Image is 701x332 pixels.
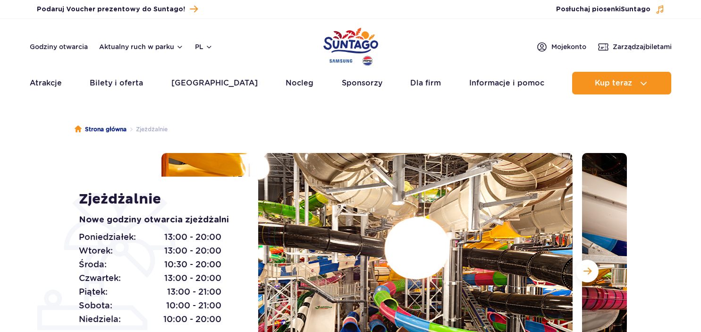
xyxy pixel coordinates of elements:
[163,313,221,326] span: 10:00 - 20:00
[79,191,237,208] h1: Zjeżdżalnie
[167,285,221,298] span: 13:00 - 21:00
[598,41,672,52] a: Zarządzajbiletami
[79,272,121,285] span: Czwartek:
[164,258,221,271] span: 10:30 - 20:00
[164,230,221,244] span: 13:00 - 20:00
[286,72,313,94] a: Nocleg
[166,299,221,312] span: 10:00 - 21:00
[621,6,650,13] span: Suntago
[79,244,113,257] span: Wtorek:
[164,272,221,285] span: 13:00 - 20:00
[576,260,599,282] button: Następny slajd
[613,42,672,51] span: Zarządzaj biletami
[99,43,184,51] button: Aktualny ruch w parku
[37,3,198,16] a: Podaruj Voucher prezentowy do Suntago!
[171,72,258,94] a: [GEOGRAPHIC_DATA]
[410,72,441,94] a: Dla firm
[79,258,107,271] span: Środa:
[469,72,544,94] a: Informacje i pomoc
[90,72,143,94] a: Bilety i oferta
[79,213,237,227] p: Nowe godziny otwarcia zjeżdżalni
[536,41,586,52] a: Mojekonto
[37,5,185,14] span: Podaruj Voucher prezentowy do Suntago!
[75,125,127,134] a: Strona główna
[551,42,586,51] span: Moje konto
[195,42,213,51] button: pl
[164,244,221,257] span: 13:00 - 20:00
[556,5,650,14] span: Posłuchaj piosenki
[79,299,112,312] span: Sobota:
[572,72,671,94] button: Kup teraz
[556,5,665,14] button: Posłuchaj piosenkiSuntago
[342,72,382,94] a: Sponsorzy
[127,125,168,134] li: Zjeżdżalnie
[30,72,62,94] a: Atrakcje
[323,24,378,67] a: Park of Poland
[595,79,632,87] span: Kup teraz
[79,313,121,326] span: Niedziela:
[79,285,108,298] span: Piątek:
[79,230,136,244] span: Poniedziałek:
[30,42,88,51] a: Godziny otwarcia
